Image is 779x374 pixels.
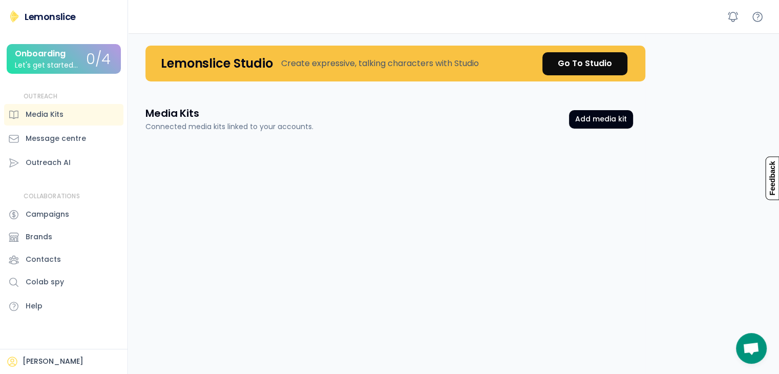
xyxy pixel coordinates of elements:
[26,157,71,168] div: Outreach AI
[26,301,43,311] div: Help
[281,57,479,70] div: Create expressive, talking characters with Studio
[26,254,61,265] div: Contacts
[86,52,111,68] div: 0/4
[24,192,80,201] div: COLLABORATIONS
[26,277,64,287] div: Colab spy
[26,209,69,220] div: Campaigns
[26,133,86,144] div: Message centre
[8,10,20,23] img: Lemonslice
[569,110,633,129] button: Add media kit
[15,49,66,58] div: Onboarding
[24,92,58,101] div: OUTREACH
[26,232,52,242] div: Brands
[161,55,273,71] h4: Lemonslice Studio
[15,61,78,69] div: Let's get started...
[145,106,199,120] h3: Media Kits
[542,52,627,75] a: Go To Studio
[23,357,83,367] div: [PERSON_NAME]
[145,121,313,132] div: Connected media kits linked to your accounts.
[25,10,76,23] div: Lemonslice
[26,109,64,120] div: Media Kits
[558,57,612,70] div: Go To Studio
[736,333,767,364] div: Mở cuộc trò chuyện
